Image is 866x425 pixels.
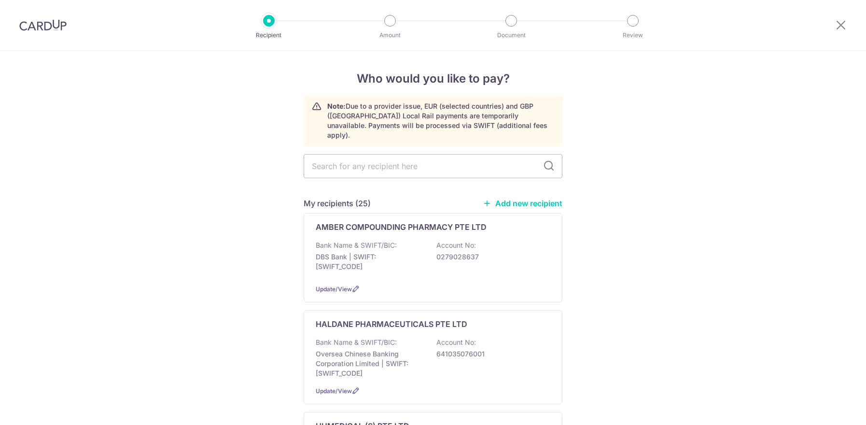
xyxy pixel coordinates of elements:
p: Due to a provider issue, EUR (selected countries) and GBP ([GEOGRAPHIC_DATA]) Local Rail payments... [327,101,554,140]
p: Recipient [233,30,305,40]
p: DBS Bank | SWIFT: [SWIFT_CODE] [316,252,424,271]
strong: Note: [327,102,346,110]
a: Update/View [316,285,352,293]
p: Account No: [436,338,476,347]
p: HALDANE PHARMACEUTICALS PTE LTD [316,318,467,330]
a: Update/View [316,387,352,395]
p: AMBER COMPOUNDING PHARMACY PTE LTD [316,221,487,233]
p: Account No: [436,241,476,250]
p: 641035076001 [436,349,545,359]
p: Review [597,30,669,40]
p: Bank Name & SWIFT/BIC: [316,338,397,347]
p: Bank Name & SWIFT/BIC: [316,241,397,250]
p: 0279028637 [436,252,545,262]
input: Search for any recipient here [304,154,562,178]
img: CardUp [19,19,67,31]
h5: My recipients (25) [304,198,371,209]
p: Amount [354,30,426,40]
h4: Who would you like to pay? [304,70,562,87]
a: Add new recipient [483,198,562,208]
p: Oversea Chinese Banking Corporation Limited | SWIFT: [SWIFT_CODE] [316,349,424,378]
p: Document [475,30,547,40]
